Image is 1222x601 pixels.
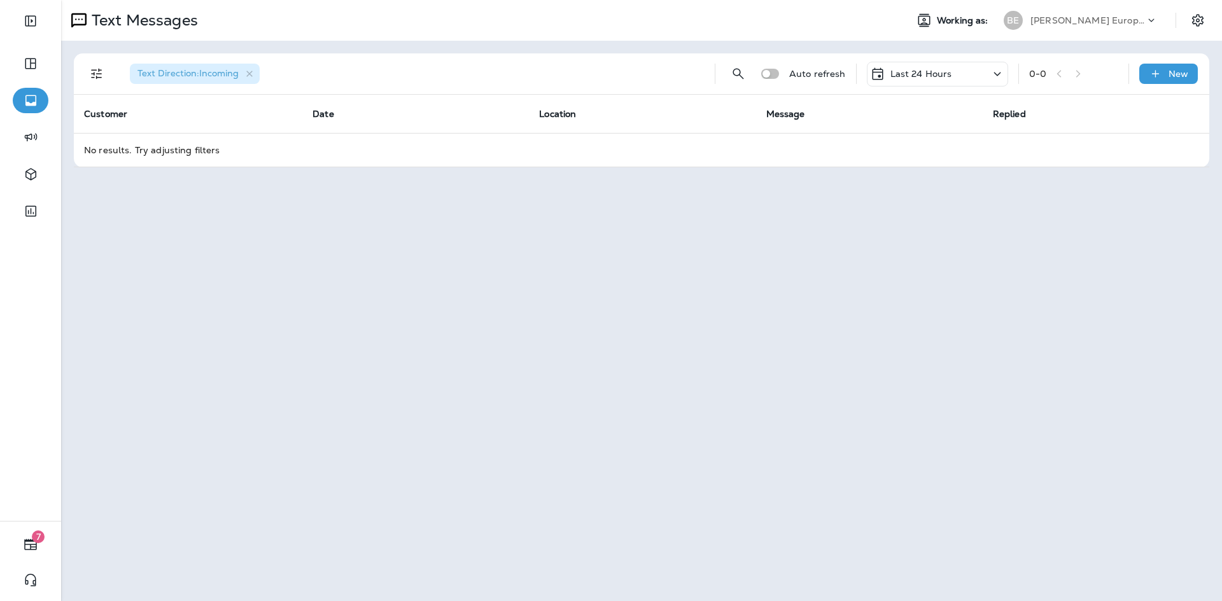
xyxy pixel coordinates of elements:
[789,69,846,79] p: Auto refresh
[313,108,334,120] span: Date
[937,15,991,26] span: Working as:
[32,530,45,543] span: 7
[13,532,48,557] button: 7
[766,108,805,120] span: Message
[1029,69,1046,79] div: 0 - 0
[137,67,239,79] span: Text Direction : Incoming
[890,69,952,79] p: Last 24 Hours
[1030,15,1145,25] p: [PERSON_NAME] European Autoworks
[993,108,1026,120] span: Replied
[1169,69,1188,79] p: New
[539,108,576,120] span: Location
[1186,9,1209,32] button: Settings
[84,61,109,86] button: Filters
[13,8,48,34] button: Expand Sidebar
[130,64,260,84] div: Text Direction:Incoming
[1004,11,1023,30] div: BE
[84,108,127,120] span: Customer
[74,133,1209,167] td: No results. Try adjusting filters
[726,61,751,86] button: Search Messages
[87,11,198,30] p: Text Messages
